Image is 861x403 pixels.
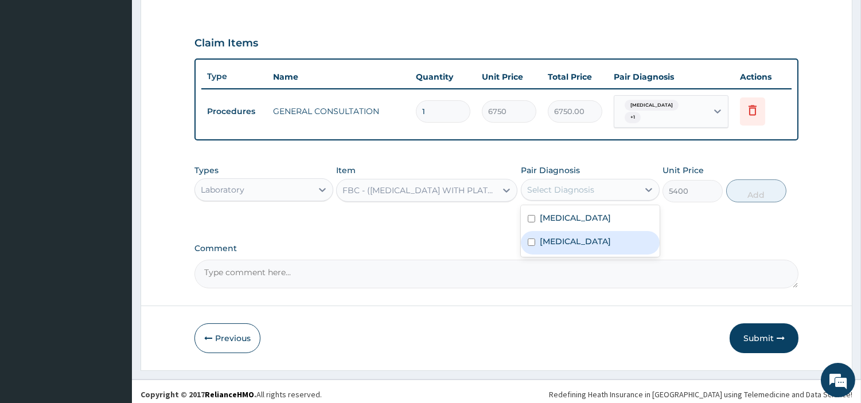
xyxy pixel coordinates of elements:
label: [MEDICAL_DATA] [540,236,611,247]
div: Laboratory [201,184,244,195]
div: Select Diagnosis [527,184,594,195]
textarea: Type your message and hit 'Enter' [6,276,219,316]
div: Redefining Heath Insurance in [GEOGRAPHIC_DATA] using Telemedicine and Data Science! [549,389,852,400]
button: Submit [730,323,798,353]
th: Type [201,66,267,87]
strong: Copyright © 2017 . [141,389,256,400]
th: Total Price [542,65,608,88]
div: FBC - ([MEDICAL_DATA] WITH PLATELET AND RED INDICES) [342,185,497,196]
th: Actions [734,65,792,88]
span: [MEDICAL_DATA] [625,100,679,111]
label: [MEDICAL_DATA] [540,212,611,224]
th: Quantity [410,65,476,88]
a: RelianceHMO [205,389,254,400]
button: Add [726,179,786,202]
th: Unit Price [476,65,542,88]
th: Pair Diagnosis [608,65,734,88]
h3: Claim Items [194,37,258,50]
th: Name [267,65,410,88]
div: Chat with us now [60,64,193,79]
span: We're online! [67,126,158,241]
td: GENERAL CONSULTATION [267,100,410,123]
label: Types [194,166,219,175]
label: Comment [194,244,798,253]
div: Minimize live chat window [188,6,216,33]
label: Pair Diagnosis [521,165,580,176]
label: Item [336,165,356,176]
button: Previous [194,323,260,353]
td: Procedures [201,101,267,122]
label: Unit Price [663,165,704,176]
span: + 1 [625,112,641,123]
img: d_794563401_company_1708531726252_794563401 [21,57,46,86]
